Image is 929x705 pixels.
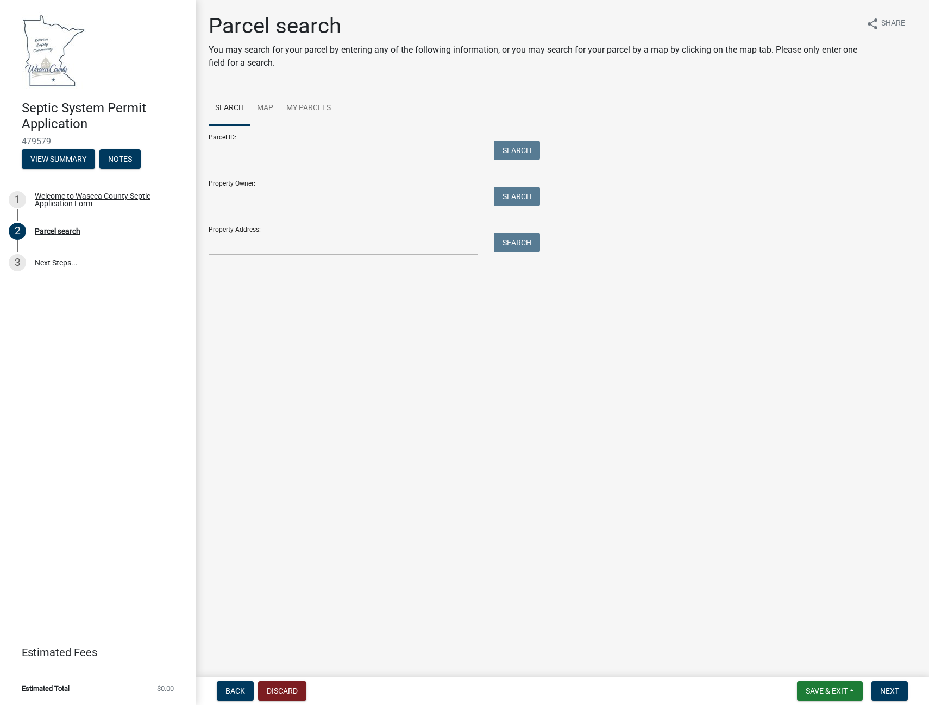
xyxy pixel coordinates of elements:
i: share [866,17,879,30]
div: 2 [9,223,26,240]
a: Search [209,91,250,126]
span: Estimated Total [22,685,70,692]
button: Next [871,681,908,701]
span: Save & Exit [806,687,848,695]
button: Save & Exit [797,681,863,701]
button: View Summary [22,149,95,169]
div: Welcome to Waseca County Septic Application Form [35,192,178,207]
span: 479579 [22,136,174,147]
img: Waseca County, Minnesota [22,11,86,89]
button: Search [494,187,540,206]
span: $0.00 [157,685,174,692]
button: Notes [99,149,141,169]
div: Parcel search [35,227,80,235]
h1: Parcel search [209,13,857,39]
span: Share [881,17,905,30]
button: Discard [258,681,306,701]
span: Back [225,687,245,695]
span: Next [880,687,899,695]
button: shareShare [857,13,914,34]
div: 1 [9,191,26,208]
a: My Parcels [280,91,337,126]
p: You may search for your parcel by entering any of the following information, or you may search fo... [209,43,857,69]
a: Map [250,91,280,126]
a: Estimated Fees [9,642,178,663]
h4: Septic System Permit Application [22,100,187,132]
button: Search [494,141,540,160]
div: 3 [9,254,26,271]
wm-modal-confirm: Notes [99,155,141,164]
button: Back [217,681,254,701]
wm-modal-confirm: Summary [22,155,95,164]
button: Search [494,233,540,252]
